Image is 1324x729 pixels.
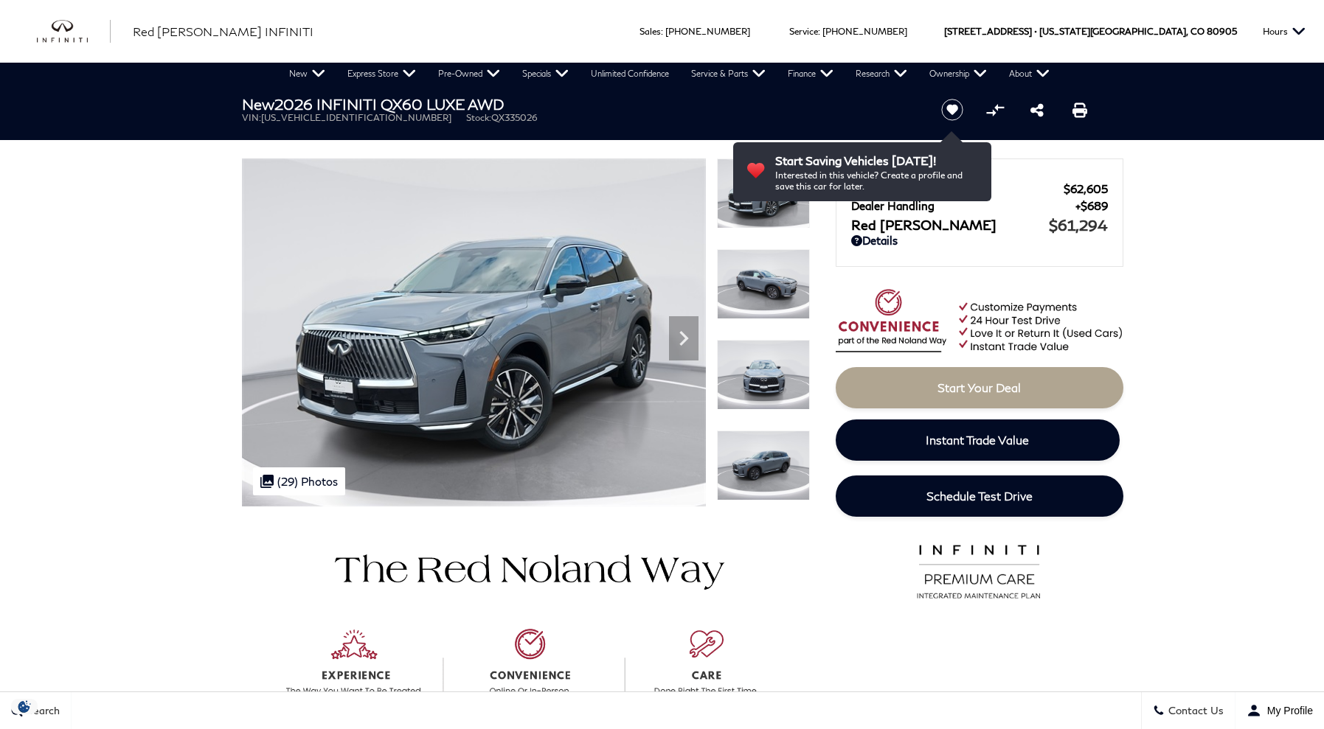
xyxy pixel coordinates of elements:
a: Service & Parts [680,63,777,85]
span: [US_VEHICLE_IDENTIFICATION_NUMBER] [261,112,451,123]
a: New [278,63,336,85]
a: [STREET_ADDRESS] • [US_STATE][GEOGRAPHIC_DATA], CO 80905 [944,26,1237,37]
a: Dealer Handling $689 [851,199,1108,212]
nav: Main Navigation [278,63,1061,85]
a: Express Store [336,63,427,85]
span: $61,294 [1049,216,1108,234]
a: Share this New 2026 INFINITI QX60 LUXE AWD [1030,101,1044,119]
a: infiniti [37,20,111,43]
a: Instant Trade Value [836,419,1120,461]
span: VIN: [242,112,261,123]
div: (29) Photos [253,467,345,495]
div: Next [669,316,699,360]
a: Print this New 2026 INFINITI QX60 LUXE AWD [1072,101,1087,119]
a: Red [PERSON_NAME] $61,294 [851,216,1108,234]
button: Open user profile menu [1235,692,1324,729]
span: Stock: [466,112,491,123]
span: Instant Trade Value [926,433,1029,447]
span: MSRP [851,182,1064,195]
span: Schedule Test Drive [926,489,1033,503]
span: Dealer Handling [851,199,1075,212]
span: : [818,26,820,37]
img: INFINITI [37,20,111,43]
img: New 2026 HARBOR GRAY INFINITI LUXE AWD image 1 [242,158,706,506]
a: Finance [777,63,845,85]
span: My Profile [1261,705,1313,716]
span: Service [789,26,818,37]
span: $62,605 [1064,182,1108,195]
a: [PHONE_NUMBER] [665,26,750,37]
a: Specials [511,63,580,85]
span: Sales [640,26,661,37]
a: Unlimited Confidence [580,63,680,85]
img: infinitipremiumcare.png [907,541,1051,600]
span: Search [23,705,60,717]
button: Compare Vehicle [984,99,1006,121]
a: About [998,63,1061,85]
a: Red [PERSON_NAME] INFINITI [133,23,313,41]
a: Schedule Test Drive [836,475,1123,517]
span: Start Your Deal [937,380,1021,394]
span: : [661,26,663,37]
img: New 2026 HARBOR GRAY INFINITI LUXE AWD image 4 [717,430,810,500]
img: New 2026 HARBOR GRAY INFINITI LUXE AWD image 1 [717,158,810,229]
h1: 2026 INFINITI QX60 LUXE AWD [242,96,917,112]
button: Save vehicle [936,98,968,122]
span: QX335026 [491,112,538,123]
img: New 2026 HARBOR GRAY INFINITI LUXE AWD image 2 [717,249,810,319]
a: Pre-Owned [427,63,511,85]
span: $689 [1075,199,1108,212]
span: Red [PERSON_NAME] [851,217,1049,233]
a: Details [851,234,1108,247]
a: [PHONE_NUMBER] [822,26,907,37]
strong: New [242,95,274,113]
a: MSRP $62,605 [851,182,1108,195]
a: Start Your Deal [836,367,1123,408]
a: Research [845,63,918,85]
a: Ownership [918,63,998,85]
section: Click to Open Cookie Consent Modal [7,699,41,714]
img: New 2026 HARBOR GRAY INFINITI LUXE AWD image 3 [717,340,810,410]
span: Contact Us [1165,705,1224,717]
img: Opt-Out Icon [7,699,41,714]
span: Red [PERSON_NAME] INFINITI [133,24,313,38]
